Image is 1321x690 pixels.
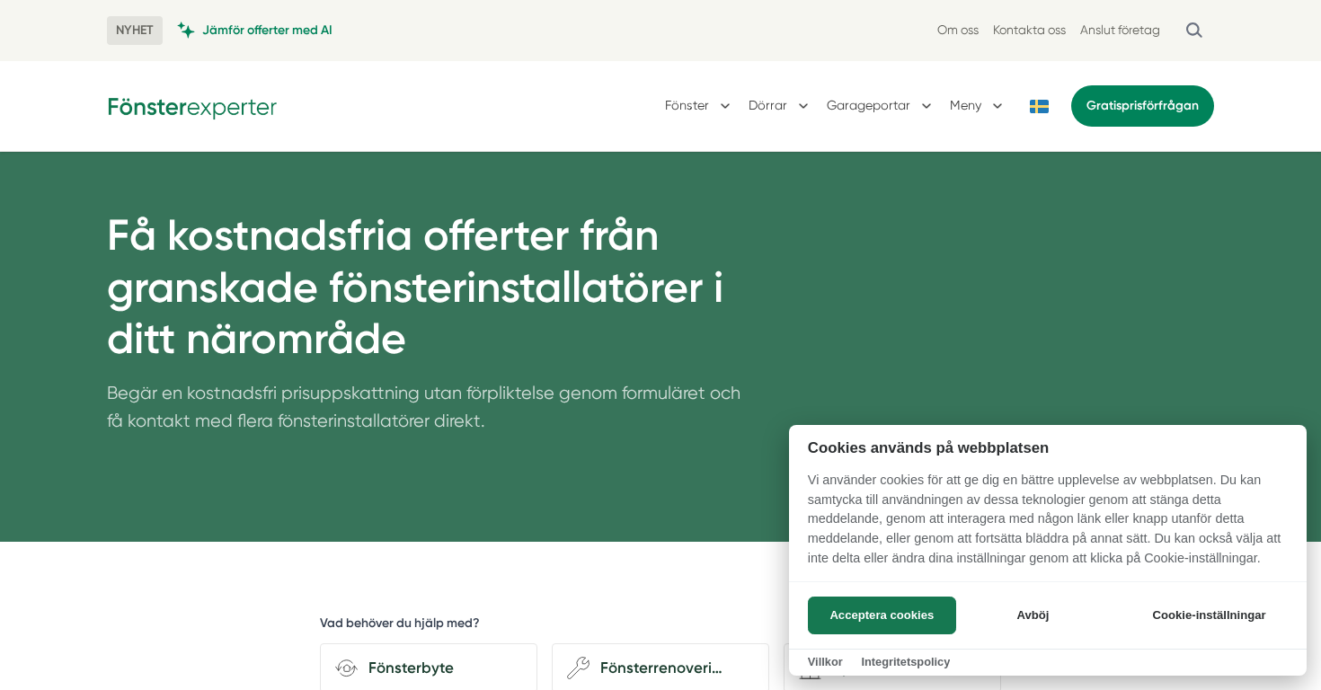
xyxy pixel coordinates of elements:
[808,655,843,668] a: Villkor
[962,597,1104,634] button: Avböj
[1130,597,1288,634] button: Cookie-inställningar
[808,597,956,634] button: Acceptera cookies
[789,471,1307,580] p: Vi använder cookies för att ge dig en bättre upplevelse av webbplatsen. Du kan samtycka till anvä...
[861,655,950,668] a: Integritetspolicy
[789,439,1307,456] h2: Cookies används på webbplatsen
